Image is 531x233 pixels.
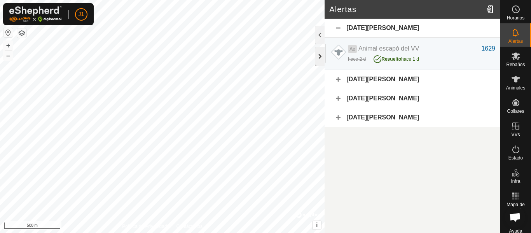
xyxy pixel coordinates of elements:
[505,207,526,228] a: Chat abierto
[325,19,500,38] div: [DATE][PERSON_NAME]
[506,86,525,90] span: Animales
[374,53,419,63] div: hace 1 d
[508,156,523,160] span: Estado
[325,89,500,108] div: [DATE][PERSON_NAME]
[313,221,321,229] button: i
[502,202,529,212] span: Mapa de Calor
[122,223,167,230] a: Política de Privacidad
[316,222,318,228] span: i
[348,45,357,53] span: Ae
[506,62,525,67] span: Rebaños
[17,28,26,38] button: Capas del Mapa
[358,45,419,52] span: Animal escapó del VV
[507,109,524,114] span: Collares
[325,70,500,89] div: [DATE][PERSON_NAME]
[79,10,84,18] span: J1
[3,41,13,50] button: +
[329,5,483,14] h2: Alertas
[348,56,366,63] div: hace 2 d
[481,44,495,53] div: 1629
[3,51,13,60] button: –
[507,16,524,20] span: Horarios
[325,108,500,127] div: [DATE][PERSON_NAME]
[508,39,523,44] span: Alertas
[3,28,13,37] button: Restablecer Mapa
[511,132,520,137] span: VVs
[381,56,401,62] span: Resuelto
[511,179,520,184] span: Infra
[176,223,203,230] a: Contáctenos
[9,6,62,22] img: Logo Gallagher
